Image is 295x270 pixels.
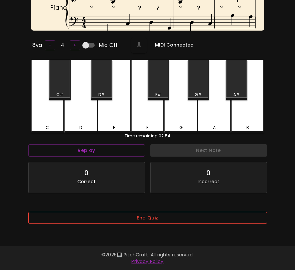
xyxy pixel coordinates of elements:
[246,125,249,131] div: B
[179,125,183,131] div: G
[56,92,63,98] div: C#
[46,125,49,131] div: C
[112,4,115,12] text: ?
[98,92,105,98] div: D#
[79,125,82,131] div: D
[146,125,148,131] div: F
[156,4,159,12] text: ?
[213,125,216,131] div: A
[28,144,145,157] button: Replay
[99,41,118,49] span: Mic Off
[233,92,240,98] div: A#
[31,133,264,139] div: Time remaining: 02:54
[179,4,182,12] text: ?
[32,41,42,50] h6: 8va
[61,41,64,50] h6: 4
[220,4,223,12] text: ?
[206,168,211,178] div: 0
[198,178,219,185] p: Incorrect
[28,212,267,224] button: End Quiz
[155,42,194,49] h6: MIDI: Connected
[70,40,80,51] button: +
[155,92,161,98] div: F#
[195,92,202,98] div: G#
[113,125,115,131] div: E
[45,40,55,51] button: –
[238,4,241,12] text: ?
[77,178,96,185] p: Correct
[8,251,287,258] p: © 2025 🎹 PitchCraft. All rights reserved.
[50,4,67,12] text: Piano
[89,4,92,12] text: ?
[84,168,89,178] div: 0
[138,4,141,12] text: ?
[131,258,163,265] a: Privacy Policy
[197,4,200,12] text: ?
